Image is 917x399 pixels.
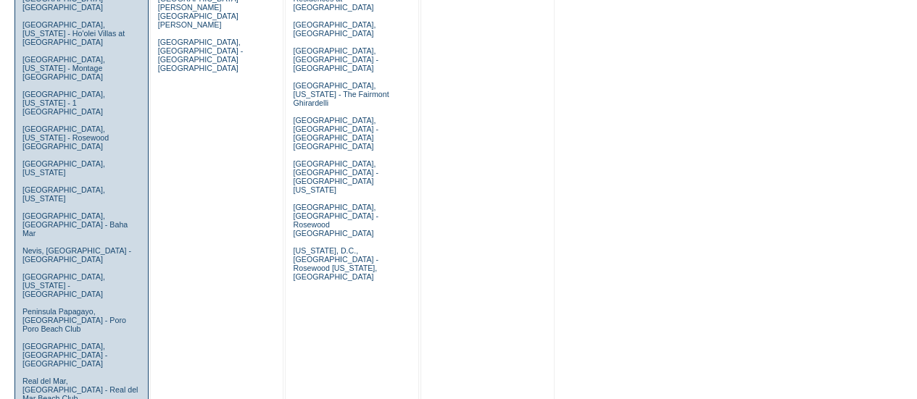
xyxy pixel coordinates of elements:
[22,211,128,238] a: [GEOGRAPHIC_DATA], [GEOGRAPHIC_DATA] - Baha Mar
[293,81,389,107] a: [GEOGRAPHIC_DATA], [US_STATE] - The Fairmont Ghirardelli
[293,46,378,72] a: [GEOGRAPHIC_DATA], [GEOGRAPHIC_DATA] - [GEOGRAPHIC_DATA]
[22,185,105,203] a: [GEOGRAPHIC_DATA], [US_STATE]
[293,159,378,194] a: [GEOGRAPHIC_DATA], [GEOGRAPHIC_DATA] - [GEOGRAPHIC_DATA] [US_STATE]
[22,342,107,368] a: [GEOGRAPHIC_DATA], [GEOGRAPHIC_DATA] - [GEOGRAPHIC_DATA]
[22,55,105,81] a: [GEOGRAPHIC_DATA], [US_STATE] - Montage [GEOGRAPHIC_DATA]
[22,159,105,177] a: [GEOGRAPHIC_DATA], [US_STATE]
[22,246,131,264] a: Nevis, [GEOGRAPHIC_DATA] - [GEOGRAPHIC_DATA]
[22,272,105,298] a: [GEOGRAPHIC_DATA], [US_STATE] - [GEOGRAPHIC_DATA]
[22,90,105,116] a: [GEOGRAPHIC_DATA], [US_STATE] - 1 [GEOGRAPHIC_DATA]
[293,246,378,281] a: [US_STATE], D.C., [GEOGRAPHIC_DATA] - Rosewood [US_STATE], [GEOGRAPHIC_DATA]
[293,20,375,38] a: [GEOGRAPHIC_DATA], [GEOGRAPHIC_DATA]
[22,20,125,46] a: [GEOGRAPHIC_DATA], [US_STATE] - Ho'olei Villas at [GEOGRAPHIC_DATA]
[293,116,378,151] a: [GEOGRAPHIC_DATA], [GEOGRAPHIC_DATA] - [GEOGRAPHIC_DATA] [GEOGRAPHIC_DATA]
[158,38,243,72] a: [GEOGRAPHIC_DATA], [GEOGRAPHIC_DATA] - [GEOGRAPHIC_DATA] [GEOGRAPHIC_DATA]
[22,125,109,151] a: [GEOGRAPHIC_DATA], [US_STATE] - Rosewood [GEOGRAPHIC_DATA]
[22,307,126,333] a: Peninsula Papagayo, [GEOGRAPHIC_DATA] - Poro Poro Beach Club
[293,203,378,238] a: [GEOGRAPHIC_DATA], [GEOGRAPHIC_DATA] - Rosewood [GEOGRAPHIC_DATA]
